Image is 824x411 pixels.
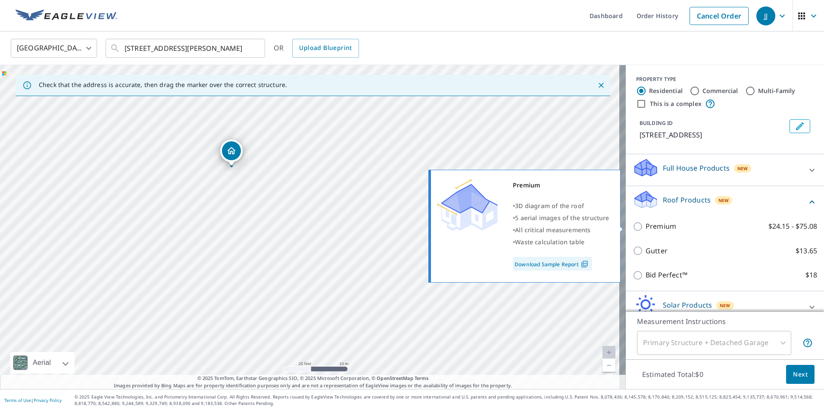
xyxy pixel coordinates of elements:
p: Roof Products [663,195,711,205]
div: Premium [513,179,609,191]
span: 3D diagram of the roof [515,202,584,210]
p: BUILDING ID [640,119,673,127]
a: Download Sample Report [513,257,592,271]
img: EV Logo [16,9,117,22]
div: OR [274,39,359,58]
p: $18 [805,270,817,280]
a: Cancel Order [690,7,749,25]
p: Estimated Total: $0 [635,365,710,384]
img: Pdf Icon [579,260,590,268]
div: • [513,224,609,236]
input: Search by address or latitude-longitude [125,36,247,60]
p: [STREET_ADDRESS] [640,130,786,140]
label: This is a complex [650,100,702,108]
button: Close [596,80,607,91]
div: JJ [756,6,775,25]
p: $24.15 - $75.08 [768,221,817,232]
span: New [737,165,748,172]
a: Upload Blueprint [292,39,359,58]
div: Dropped pin, building 1, Residential property, 633 Lake Terrace Cir Davis, CA 95616 [220,140,243,166]
span: New [718,197,729,204]
button: Edit building 1 [790,119,810,133]
label: Multi-Family [758,87,796,95]
div: Roof ProductsNew [633,190,817,214]
div: • [513,236,609,248]
div: Aerial [10,352,75,374]
span: All critical measurements [515,226,590,234]
p: Solar Products [663,300,712,310]
p: Check that the address is accurate, then drag the marker over the correct structure. [39,81,287,89]
p: $13.65 [796,246,817,256]
label: Commercial [702,87,738,95]
span: © 2025 TomTom, Earthstar Geographics SIO, © 2025 Microsoft Corporation, © [197,375,429,382]
span: Waste calculation table [515,238,584,246]
div: Aerial [30,352,53,374]
a: Terms [415,375,429,381]
p: Measurement Instructions [637,316,813,327]
label: Residential [649,87,683,95]
p: Premium [646,221,676,232]
div: PROPERTY TYPE [636,75,814,83]
a: Current Level 20, Zoom In Disabled [602,346,615,359]
p: Gutter [646,246,668,256]
img: Premium [437,179,498,231]
span: Your report will include the primary structure and a detached garage if one exists. [802,338,813,348]
p: Bid Perfect™ [646,270,687,280]
p: | [4,398,62,403]
p: © 2025 Eagle View Technologies, Inc. and Pictometry International Corp. All Rights Reserved. Repo... [75,394,820,407]
span: New [720,302,730,309]
a: Current Level 20, Zoom Out [602,359,615,372]
a: Terms of Use [4,397,31,403]
div: • [513,212,609,224]
p: Full House Products [663,163,730,173]
span: Upload Blueprint [299,43,352,53]
div: Solar ProductsNew [633,295,817,319]
button: Next [786,365,815,384]
span: Next [793,369,808,380]
div: Primary Structure + Detached Garage [637,331,791,355]
a: OpenStreetMap [377,375,413,381]
div: [GEOGRAPHIC_DATA] [11,36,97,60]
div: • [513,200,609,212]
div: Full House ProductsNew [633,158,817,182]
a: Privacy Policy [34,397,62,403]
span: 5 aerial images of the structure [515,214,609,222]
